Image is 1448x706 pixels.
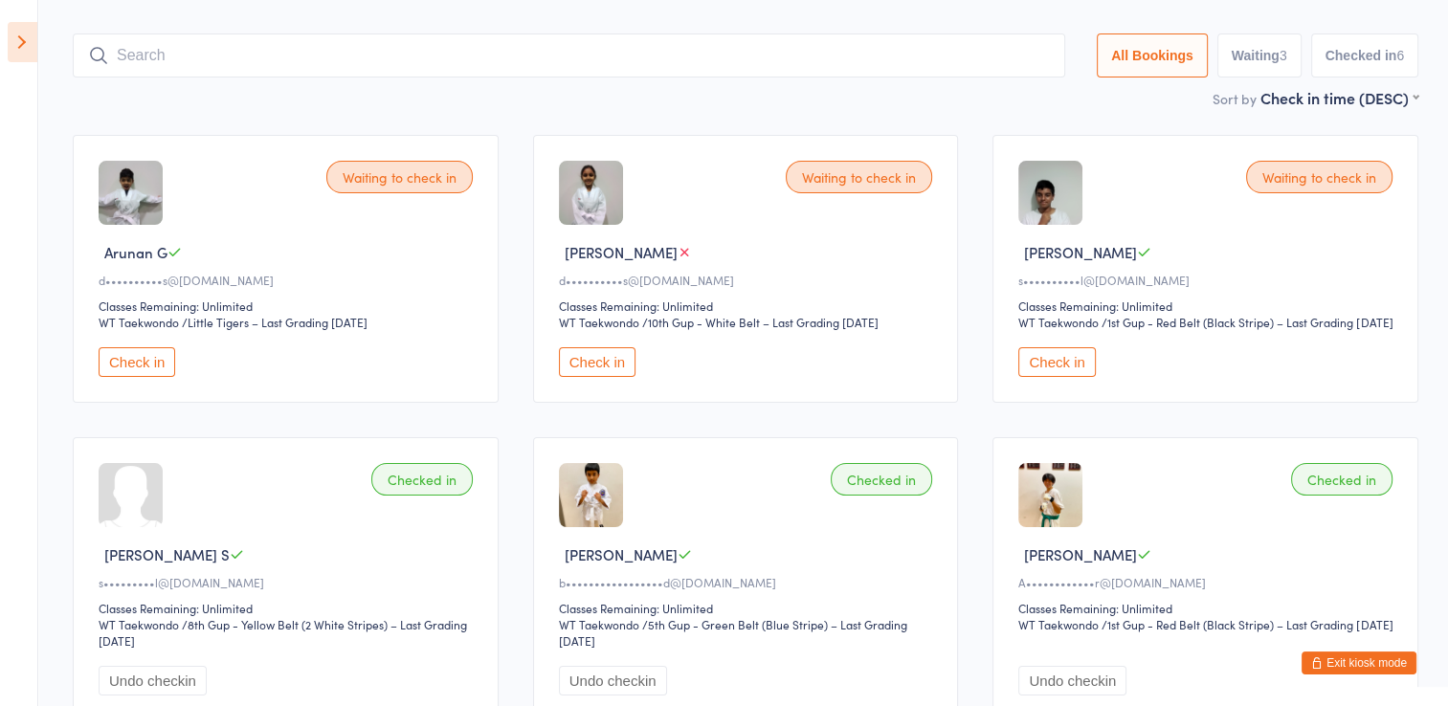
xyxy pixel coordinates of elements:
[99,616,179,632] div: WT Taekwondo
[99,272,479,288] div: d••••••••••s@[DOMAIN_NAME]
[1018,574,1398,590] div: A••••••••••••r@[DOMAIN_NAME]
[559,347,635,377] button: Check in
[1018,298,1398,314] div: Classes Remaining: Unlimited
[559,463,623,527] img: image1652872177.png
[371,463,473,496] div: Checked in
[559,666,667,695] button: Undo checkin
[1260,87,1418,108] div: Check in time (DESC)
[559,574,939,590] div: b•••••••••••••••••d@[DOMAIN_NAME]
[559,616,907,649] span: / 5th Gup - Green Belt (Blue Stripe) – Last Grading [DATE]
[99,666,207,695] button: Undo checkin
[99,574,479,590] div: s•••••••••l@[DOMAIN_NAME]
[182,314,368,330] span: / Little Tigers – Last Grading [DATE]
[1311,33,1419,77] button: Checked in6
[99,600,479,616] div: Classes Remaining: Unlimited
[786,161,932,193] div: Waiting to check in
[1018,463,1082,527] img: image1652794987.png
[1102,314,1392,330] span: / 1st Gup - Red Belt (Black Stripe) – Last Grading [DATE]
[559,272,939,288] div: d••••••••••s@[DOMAIN_NAME]
[559,616,639,632] div: WT Taekwondo
[99,298,479,314] div: Classes Remaining: Unlimited
[565,544,678,564] span: [PERSON_NAME]
[1018,314,1099,330] div: WT Taekwondo
[1018,666,1126,695] button: Undo checkin
[104,242,167,262] span: Arunan G
[1302,651,1416,674] button: Exit kiosk mode
[1018,347,1095,377] button: Check in
[326,161,473,193] div: Waiting to check in
[831,463,932,496] div: Checked in
[1024,242,1137,262] span: [PERSON_NAME]
[642,314,879,330] span: / 10th Gup - White Belt – Last Grading [DATE]
[1097,33,1208,77] button: All Bookings
[99,616,467,649] span: / 8th Gup - Yellow Belt (2 White Stripes) – Last Grading [DATE]
[104,544,230,564] span: [PERSON_NAME] S
[99,314,179,330] div: WT Taekwondo
[559,314,639,330] div: WT Taekwondo
[1018,272,1398,288] div: s••••••••••l@[DOMAIN_NAME]
[559,161,623,225] img: image1725448995.png
[1291,463,1392,496] div: Checked in
[1102,616,1392,632] span: / 1st Gup - Red Belt (Black Stripe) – Last Grading [DATE]
[1213,89,1257,108] label: Sort by
[73,33,1065,77] input: Search
[1018,616,1099,632] div: WT Taekwondo
[565,242,678,262] span: [PERSON_NAME]
[99,347,175,377] button: Check in
[1217,33,1302,77] button: Waiting3
[1018,161,1082,225] img: image1708509554.png
[1018,600,1398,616] div: Classes Remaining: Unlimited
[1246,161,1392,193] div: Waiting to check in
[99,161,163,225] img: image1725448755.png
[559,298,939,314] div: Classes Remaining: Unlimited
[559,600,939,616] div: Classes Remaining: Unlimited
[1024,544,1137,564] span: [PERSON_NAME]
[1280,48,1287,63] div: 3
[1396,48,1404,63] div: 6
